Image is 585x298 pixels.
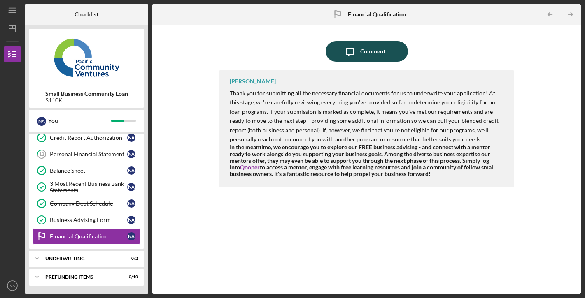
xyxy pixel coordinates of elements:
[127,216,135,224] div: N A
[230,143,495,177] strong: In the meantime, we encourage you to explore our FREE business advising - and connect with a ment...
[4,277,21,294] button: NA
[360,41,385,62] div: Comment
[123,275,138,280] div: 0 / 10
[33,228,140,245] a: Financial QualificationNA
[29,33,144,82] img: Product logo
[33,212,140,228] a: Business Advising FormNA
[240,164,260,171] a: Qooper
[45,275,117,280] div: Prefunding Items
[230,78,276,85] div: [PERSON_NAME]
[45,256,117,261] div: Underwriting
[48,114,111,128] div: You
[33,146,140,162] a: 12Personal Financial StatementNA
[123,256,138,261] div: 0 / 2
[326,41,408,62] button: Comment
[127,134,135,142] div: N A
[75,11,98,18] b: Checklist
[127,199,135,208] div: N A
[127,166,135,175] div: N A
[37,117,46,126] div: N A
[50,180,127,194] div: 3 Most Recent Business Bank Statements
[50,200,127,207] div: Company Debt Schedule
[50,217,127,223] div: Business Advising Form
[9,284,15,288] text: NA
[50,134,127,141] div: Credit Report Authorization
[33,179,140,195] a: 3 Most Recent Business Bank StatementsNA
[50,233,127,240] div: Financial Qualification
[33,162,140,179] a: Balance SheetNA
[127,183,135,191] div: N A
[127,150,135,158] div: N A
[348,11,406,18] b: Financial Qualification
[33,195,140,212] a: Company Debt ScheduleNA
[230,89,506,144] p: Thank you for submitting all the necessary financial documents for us to underwrite your applicat...
[33,129,140,146] a: Credit Report AuthorizationNA
[50,167,127,174] div: Balance Sheet
[45,90,128,97] b: Small Business Community Loan
[127,232,135,240] div: N A
[45,97,128,104] div: $110K
[39,152,44,157] tspan: 12
[50,151,127,157] div: Personal Financial Statement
